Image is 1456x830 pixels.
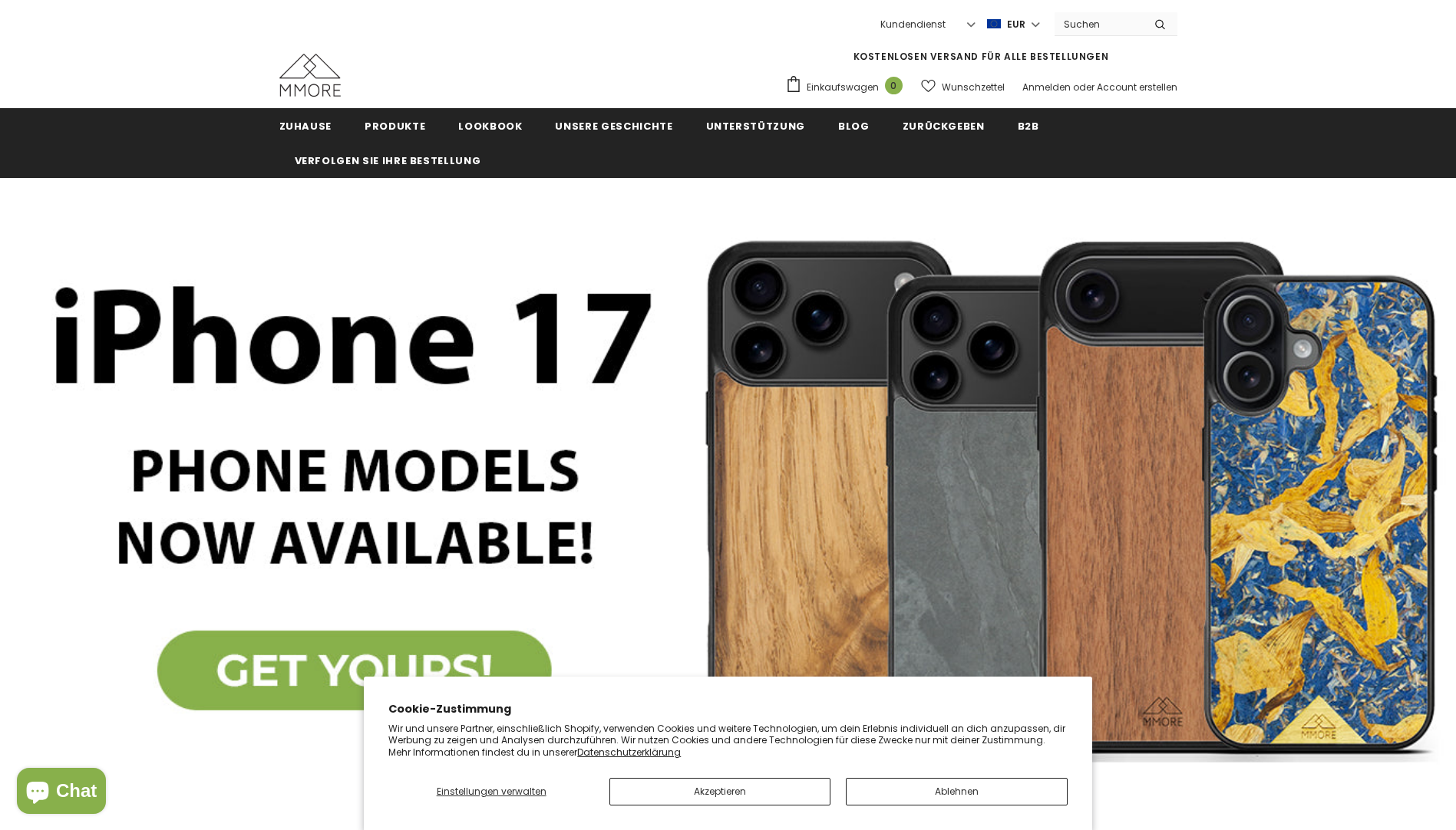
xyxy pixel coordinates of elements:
[295,143,481,177] a: Verfolgen Sie Ihre Bestellung
[458,119,522,133] span: Lookbook
[1055,13,1143,35] input: Search Site
[903,119,985,133] span: Zurückgeben
[807,80,879,95] span: Einkaufswagen
[838,108,870,143] a: Blog
[706,119,805,133] span: Unterstützung
[1022,81,1071,94] a: Anmelden
[365,108,425,143] a: Produkte
[885,77,903,94] span: 0
[295,153,481,168] span: Verfolgen Sie Ihre Bestellung
[388,723,1068,759] p: Wir und unsere Partner, einschließlich Shopify, verwenden Cookies und weitere Technologien, um de...
[880,18,946,31] span: Kundendienst
[388,701,1068,717] h2: Cookie-Zustimmung
[12,768,111,818] inbox-online-store-chat: Onlineshop-Chat von Shopify
[437,785,546,798] span: Einstellungen verwalten
[365,119,425,133] span: Produkte
[279,108,332,143] a: Zuhause
[609,778,830,805] button: Akzeptieren
[853,50,1109,63] span: KOSTENLOSEN VERSAND FÜR ALLE BESTELLUNGEN
[279,54,341,97] img: MMORE Cases
[838,119,870,133] span: Blog
[1007,17,1025,32] span: EUR
[921,74,1005,100] a: Wunschzettel
[846,778,1067,805] button: Ablehnen
[388,778,594,805] button: Einstellungen verwalten
[1073,81,1094,94] span: oder
[706,108,805,143] a: Unterstützung
[577,746,681,759] a: Datenschutzerklärung
[785,75,910,98] a: Einkaufswagen 0
[279,119,332,133] span: Zuhause
[555,108,672,143] a: Unsere Geschichte
[942,80,1005,95] span: Wunschzettel
[1018,119,1039,133] span: B2B
[1018,108,1039,143] a: B2B
[458,108,522,143] a: Lookbook
[1097,81,1177,94] a: Account erstellen
[903,108,985,143] a: Zurückgeben
[555,119,672,133] span: Unsere Geschichte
